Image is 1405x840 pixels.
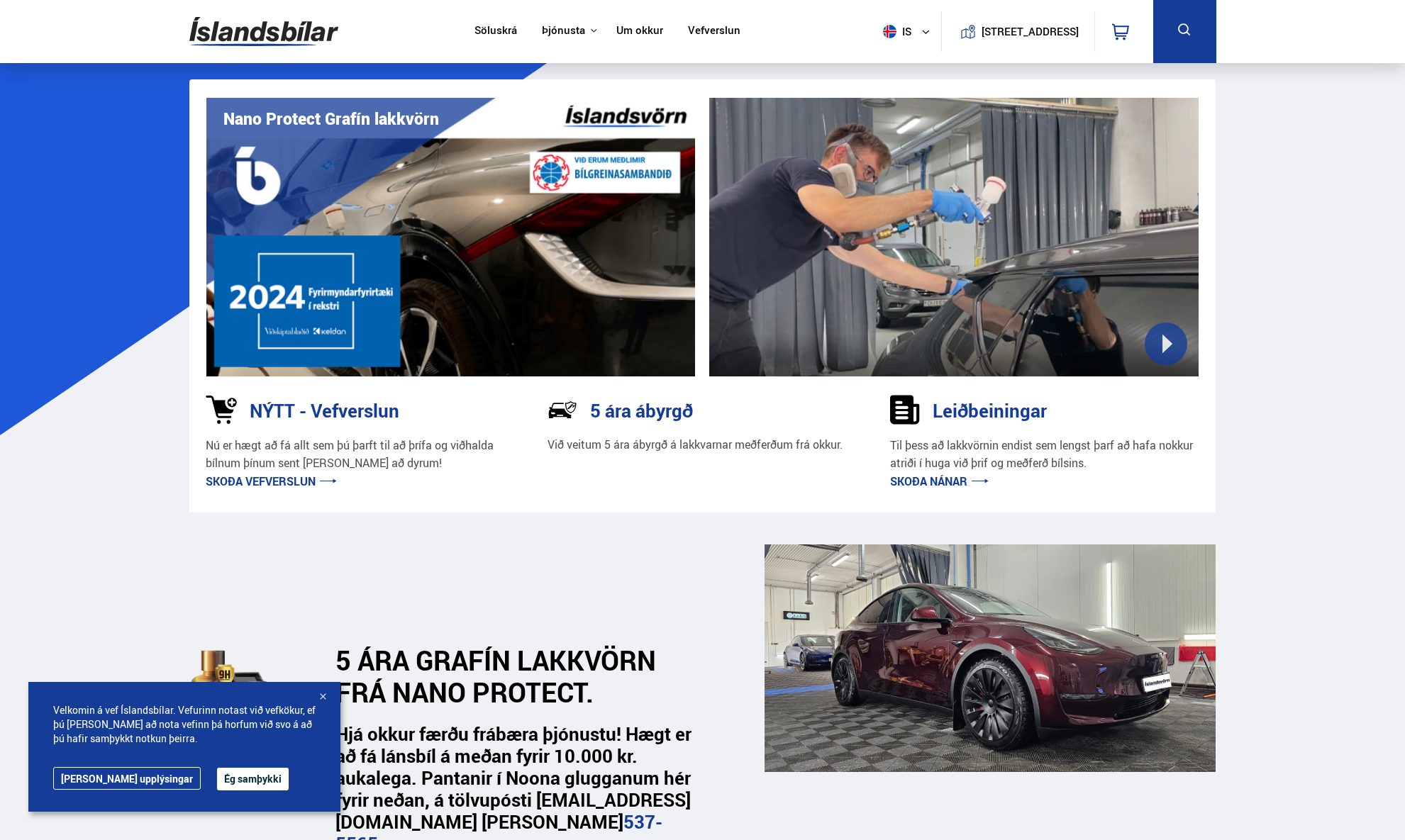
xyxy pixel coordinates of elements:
h3: Leiðbeiningar [933,400,1047,421]
a: [STREET_ADDRESS] [949,11,1087,52]
p: Nú er hægt að fá allt sem þú þarft til að þrífa og viðhalda bílnum þínum sent [PERSON_NAME] að dy... [206,437,516,473]
button: [STREET_ADDRESS] [987,26,1074,38]
img: vI42ee_Copy_of_H.png [206,98,696,376]
a: Um okkur [616,24,663,39]
a: [PERSON_NAME] upplýsingar [53,767,201,790]
h3: 5 ára ábyrgð [590,400,693,421]
a: Skoða vefverslun [206,474,337,489]
a: Skoða nánar [890,474,989,489]
button: Þjónusta [542,24,585,38]
a: Vefverslun [688,24,740,39]
span: is [877,25,913,38]
img: svg+xml;base64,PHN2ZyB4bWxucz0iaHR0cDovL3d3dy53My5vcmcvMjAwMC9zdmciIHdpZHRoPSI1MTIiIGhlaWdodD0iNT... [883,25,896,38]
img: G0Ugv5HjCgRt.svg [189,9,338,55]
img: NP-R9RrMhXQFCiaa.svg [548,395,577,425]
a: Söluskrá [474,24,517,39]
span: Velkomin á vef Íslandsbílar. Vefurinn notast við vefkökur, ef þú [PERSON_NAME] að nota vefinn þá ... [53,703,316,746]
img: sDldwouBCQTERH5k.svg [890,395,920,425]
button: Ég samþykki [217,768,289,790]
p: Við veitum 5 ára ábyrgð á lakkvarnar meðferðum frá okkur. [548,437,843,453]
h3: NÝTT - Vefverslun [250,400,399,421]
img: dEaiphv7RL974N41.svg [191,635,314,762]
h2: 5 ÁRA GRAFÍN LAKKVÖRN FRÁ NANO PROTECT. [335,644,688,708]
button: is [877,11,941,52]
p: Til þess að lakkvörnin endist sem lengst þarf að hafa nokkur atriði í huga við þrif og meðferð bí... [890,437,1200,473]
img: 1kVRZhkadjUD8HsE.svg [206,395,237,425]
img: _cQ-aqdHU9moQQvH.png [765,544,1216,772]
h1: Nano Protect Grafín lakkvörn [223,109,439,128]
